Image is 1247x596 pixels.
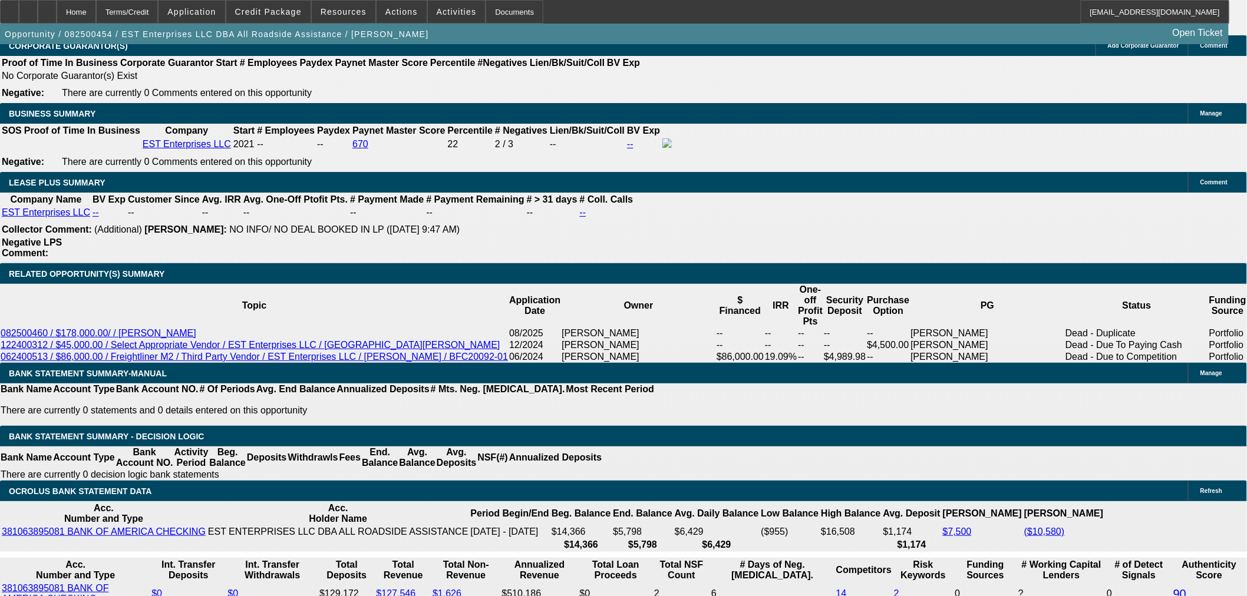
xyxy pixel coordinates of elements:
[910,339,1065,351] td: [PERSON_NAME]
[321,7,367,16] span: Resources
[823,284,866,327] th: Security Deposit
[674,502,760,525] th: Avg. Daily Balance
[233,125,255,135] b: Start
[11,194,82,204] b: Company Name
[240,58,298,68] b: # Employees
[1173,559,1246,581] th: Authenticity Score
[764,351,797,363] td: 19.09%
[226,1,311,23] button: Credit Package
[246,446,288,469] th: Deposits
[820,502,881,525] th: High Balance
[62,157,312,167] span: There are currently 0 Comments entered on this opportunity
[1200,488,1222,494] span: Refresh
[319,559,374,581] th: Total Deposits
[823,327,866,339] td: --
[566,383,655,395] th: Most Recent Period
[954,559,1017,581] th: Funding Sources
[202,194,241,204] b: Avg. IRR
[1209,284,1247,327] th: Funding Source
[144,224,227,234] b: [PERSON_NAME]:
[1200,370,1222,376] span: Manage
[942,502,1022,525] th: [PERSON_NAME]
[349,207,424,218] td: --
[1200,179,1228,186] span: Comment
[836,559,892,581] th: Competitors
[612,502,672,525] th: End. Balance
[764,284,797,327] th: IRR
[580,207,586,217] a: --
[550,125,625,135] b: Lien/Bk/Suit/Coll
[478,58,528,68] b: #Negatives
[549,138,625,151] td: --
[674,526,760,538] td: $6,429
[1018,559,1105,581] th: # Working Capital Lenders
[2,527,206,537] a: 381063895081 BANK OF AMERICA CHECKING
[580,194,634,204] b: # Coll. Calls
[866,351,910,363] td: --
[509,339,561,351] td: 12/2024
[627,125,660,135] b: BV Exp
[116,383,199,395] th: Bank Account NO.
[674,539,760,551] th: $6,429
[509,446,602,469] th: Annualized Deposits
[93,194,126,204] b: BV Exp
[143,139,231,149] a: EST Enterprises LLC
[823,339,866,351] td: --
[336,383,430,395] th: Annualized Deposits
[317,125,350,135] b: Paydex
[612,539,672,551] th: $5,798
[910,327,1065,339] td: [PERSON_NAME]
[199,383,256,395] th: # Of Periods
[1200,110,1222,117] span: Manage
[943,527,972,537] a: $7,500
[1,70,645,82] td: No Corporate Guarantor(s) Exist
[174,446,209,469] th: Activity Period
[654,559,710,581] th: Sum of the Total NSF Count and Total Overdraft Fee Count from Ocrolus
[432,559,500,581] th: Total Non-Revenue
[52,446,116,469] th: Account Type
[1065,284,1209,327] th: Status
[612,526,672,538] td: $5,798
[398,446,436,469] th: Avg. Balance
[1209,327,1247,339] td: Portfolio
[428,1,486,23] button: Activities
[530,58,605,68] b: Lien/Bk/Suit/Coll
[227,559,318,581] th: Int. Transfer Withdrawals
[797,339,823,351] td: --
[116,446,174,469] th: Bank Account NO.
[866,327,910,339] td: --
[495,139,547,150] div: 2 / 3
[9,432,204,441] span: Bank Statement Summary - Decision Logic
[312,1,375,23] button: Resources
[436,446,477,469] th: Avg. Deposits
[1024,527,1065,537] a: ($10,580)
[93,207,99,217] a: --
[764,339,797,351] td: --
[1024,502,1104,525] th: [PERSON_NAME]
[2,224,92,234] b: Collector Comment:
[561,284,716,327] th: Owner
[509,284,561,327] th: Application Date
[561,339,716,351] td: [PERSON_NAME]
[470,526,550,538] td: [DATE] - [DATE]
[1106,559,1172,581] th: # of Detect Signals
[2,157,44,167] b: Negative:
[551,502,611,525] th: Beg. Balance
[216,58,237,68] b: Start
[1065,327,1209,339] td: Dead - Duplicate
[207,502,469,525] th: Acc. Holder Name
[9,369,167,378] span: BANK STATEMENT SUMMARY-MANUAL
[526,207,578,218] td: --
[1209,351,1247,363] td: Portfolio
[120,58,213,68] b: Corporate Guarantor
[561,327,716,339] td: [PERSON_NAME]
[1065,351,1209,363] td: Dead - Due to Competition
[257,139,263,149] span: --
[1,559,150,581] th: Acc. Number and Type
[797,284,823,327] th: One-off Profit Pts
[209,446,246,469] th: Beg. Balance
[1065,339,1209,351] td: Dead - Due To Paying Cash
[797,327,823,339] td: --
[425,207,524,218] td: --
[5,29,429,39] span: Opportunity / 082500454 / EST Enterprises LLC DBA All Roadside Assistance / [PERSON_NAME]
